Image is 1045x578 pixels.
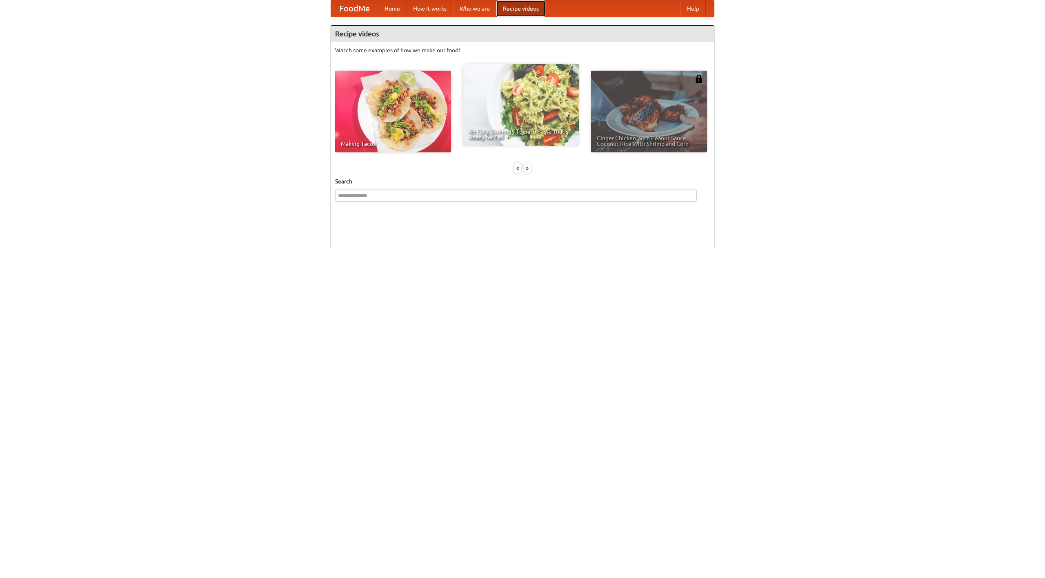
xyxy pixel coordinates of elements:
div: « [514,163,521,173]
a: Recipe videos [496,0,545,17]
span: An Easy, Summery Tomato Pasta That's Ready for Fall [469,129,573,140]
a: FoodMe [331,0,378,17]
a: An Easy, Summery Tomato Pasta That's Ready for Fall [463,64,579,146]
span: Making Tacos [341,141,445,147]
a: Help [680,0,706,17]
a: Home [378,0,407,17]
a: Who we are [453,0,496,17]
a: How it works [407,0,453,17]
h4: Recipe videos [331,26,714,42]
p: Watch some examples of how we make our food! [335,46,710,54]
img: 483408.png [695,75,703,83]
h5: Search [335,177,710,185]
a: Making Tacos [335,71,451,152]
div: » [524,163,531,173]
